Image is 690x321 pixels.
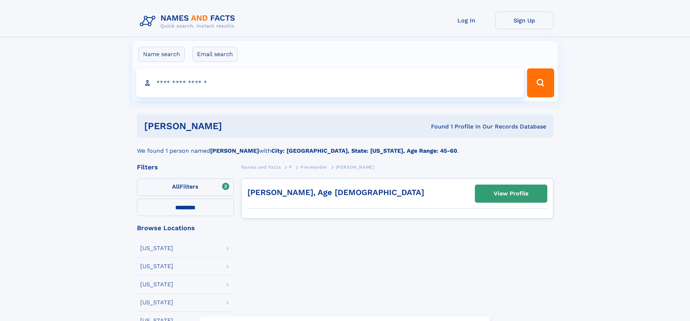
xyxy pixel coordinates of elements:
[137,12,241,31] img: Logo Names and Facts
[247,188,424,197] a: [PERSON_NAME], Age [DEMOGRAPHIC_DATA]
[140,282,173,287] div: [US_STATE]
[172,183,180,190] span: All
[137,225,234,231] div: Browse Locations
[300,162,327,172] a: Piermantier
[136,68,524,97] input: search input
[137,164,234,170] div: Filters
[326,123,546,131] div: Found 1 Profile In Our Records Database
[137,178,234,196] label: Filters
[271,147,457,154] b: City: [GEOGRAPHIC_DATA], State: [US_STATE], Age Range: 45-60
[494,185,528,202] div: View Profile
[138,47,185,62] label: Name search
[289,165,292,170] span: P
[140,245,173,251] div: [US_STATE]
[336,165,375,170] span: [PERSON_NAME]
[289,162,292,172] a: P
[438,12,495,29] a: Log In
[140,263,173,269] div: [US_STATE]
[192,47,238,62] label: Email search
[241,162,281,172] a: Names and Facts
[137,138,553,155] div: We found 1 person named with .
[475,185,547,202] a: View Profile
[144,122,327,131] h1: [PERSON_NAME]
[495,12,553,29] a: Sign Up
[300,165,327,170] span: Piermantier
[527,68,554,97] button: Search Button
[140,300,173,305] div: [US_STATE]
[210,147,259,154] b: [PERSON_NAME]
